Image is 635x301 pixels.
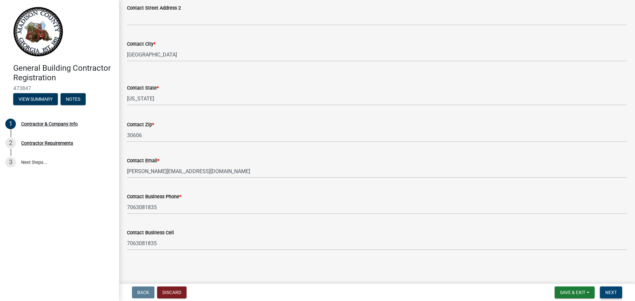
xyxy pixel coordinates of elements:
[13,63,114,83] h4: General Building Contractor Registration
[132,286,154,298] button: Back
[5,119,16,129] div: 1
[605,290,617,295] span: Next
[127,159,159,163] label: Contact Email
[137,290,149,295] span: Back
[61,93,86,105] button: Notes
[13,85,106,92] span: 473847
[127,123,154,127] label: Contact Zip
[600,286,622,298] button: Next
[555,286,595,298] button: Save & Exit
[21,122,78,126] div: Contractor & Company Info
[157,286,187,298] button: Discard
[61,97,86,102] wm-modal-confirm: Notes
[127,231,174,235] label: Contact Business Cell
[21,141,73,145] div: Contractor Requirements
[13,97,58,102] wm-modal-confirm: Summary
[13,93,58,105] button: View Summary
[560,290,585,295] span: Save & Exit
[5,138,16,148] div: 2
[127,42,155,47] label: Contact City
[13,7,63,56] img: Madison County, Georgia
[127,6,181,11] label: Contact Street Address 2
[127,195,181,199] label: Contact Business Phone
[5,157,16,168] div: 3
[127,86,159,91] label: Contact State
